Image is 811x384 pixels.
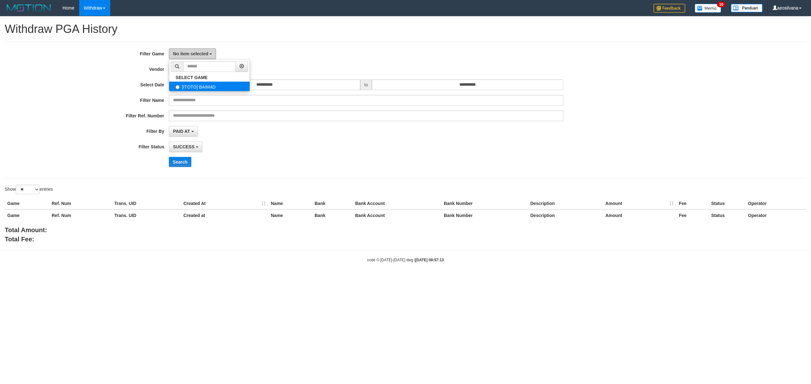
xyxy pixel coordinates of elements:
span: 10 [717,2,725,7]
th: Fee [676,209,709,221]
img: Feedback.jpg [654,4,685,13]
th: Trans. UID [112,198,181,209]
th: Amount [603,198,676,209]
h1: Withdraw PGA History [5,23,806,35]
input: [ITOTO] BAIM4D [176,85,180,89]
th: Bank Number [441,198,528,209]
th: Name [268,209,312,221]
span: No item selected [173,51,208,56]
th: Game [5,198,49,209]
th: Status [709,198,745,209]
button: No item selected [169,48,216,59]
small: code © [DATE]-[DATE] dwg | [367,258,444,262]
b: SELECT GAME [176,75,208,80]
th: Ref. Num [49,198,112,209]
span: PAID AT [173,129,190,134]
th: Description [528,209,603,221]
th: Description [528,198,603,209]
label: [ITOTO] BAIM4D [169,82,250,91]
span: SUCCESS [173,144,195,149]
th: Bank Account [353,209,441,221]
th: Bank Account [353,198,441,209]
th: Operator [745,209,806,221]
span: to [360,79,372,90]
th: Amount [603,209,676,221]
th: Fee [676,198,709,209]
label: Show entries [5,185,53,194]
button: Search [169,157,191,167]
th: Bank [312,198,353,209]
select: Showentries [16,185,40,194]
button: PAID AT [169,126,198,137]
img: Button%20Memo.svg [695,4,721,13]
th: Bank Number [441,209,528,221]
th: Bank [312,209,353,221]
b: Total Fee: [5,236,34,243]
img: panduan.png [731,4,763,12]
th: Ref. Num [49,209,112,221]
button: SUCCESS [169,141,202,152]
b: Total Amount: [5,226,47,233]
th: Name [268,198,312,209]
th: Created At [181,198,268,209]
strong: [DATE] 08:57:13 [415,258,444,262]
th: Created at [181,209,268,221]
a: SELECT GAME [169,73,250,82]
img: MOTION_logo.png [5,3,53,13]
th: Trans. UID [112,209,181,221]
th: Operator [745,198,806,209]
th: Game [5,209,49,221]
th: Status [709,209,745,221]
